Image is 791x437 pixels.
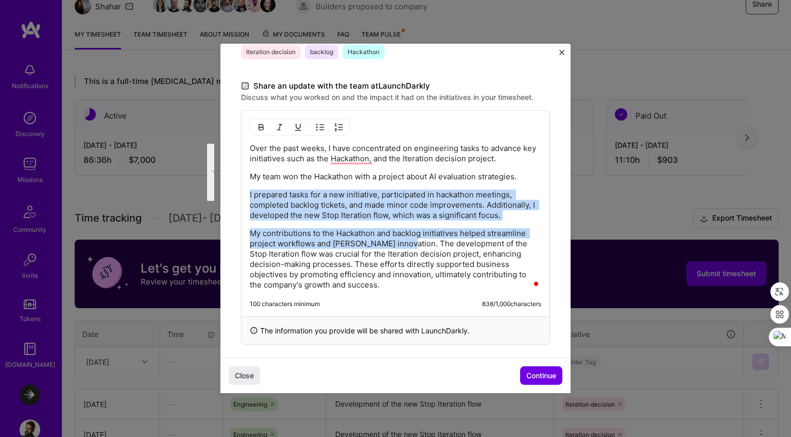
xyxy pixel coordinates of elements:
[520,366,562,385] button: Continue
[229,366,260,385] button: Close
[309,121,309,133] img: Divider
[482,300,541,308] div: 838 / 1,000 characters
[241,92,550,102] label: Discuss what you worked on and the impact it had on the initiatives in your timesheet.
[250,190,541,221] p: I prepared tasks for a new initiative, participated in hackathon meetings, completed backlog tick...
[316,123,324,131] img: UL
[342,45,385,59] span: Hackathon
[559,50,564,61] button: Close
[241,45,301,59] span: Iteration decision
[250,172,541,182] p: My team won the Hackathon with a project about AI evaluation strategies.
[294,123,302,131] img: Underline
[257,123,265,131] img: Bold
[250,300,320,308] div: 100 characters minimum
[250,143,541,290] div: To enrich screen reader interactions, please activate Accessibility in Grammarly extension settings
[241,80,249,92] i: icon DocumentBlack
[335,123,343,131] img: OL
[276,123,284,131] img: Italic
[250,143,541,164] p: Over the past weeks, I have concentrated on engineering tasks to advance key initiatives such as ...
[241,316,550,345] div: The information you provide will be shared with LaunchDarkly .
[250,228,541,290] p: My contributions to the Hackathon and backlog initiatives helped streamline project workflows and...
[235,371,254,381] span: Close
[241,80,550,92] label: Share an update with the team at LaunchDarkly
[526,371,556,381] span: Continue
[250,325,258,336] i: icon InfoBlack
[305,45,338,59] span: backlog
